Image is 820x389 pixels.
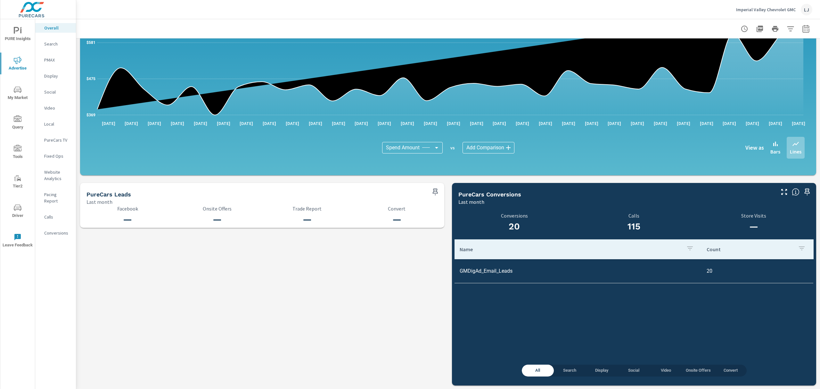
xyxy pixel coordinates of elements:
p: [DATE] [120,120,143,127]
h3: 115 [578,221,690,232]
p: [DATE] [281,120,304,127]
p: [DATE] [511,120,534,127]
p: Video [44,105,71,111]
p: Onsite Offers [176,206,258,211]
p: Conversions [458,213,570,219]
span: Tier2 [2,174,33,190]
p: Overall [44,25,71,31]
p: [DATE] [695,120,718,127]
span: Add Comparison [466,145,504,151]
div: nav menu [0,19,35,255]
h3: — [176,214,258,225]
p: Conversions [44,230,71,236]
span: PURE Insights [2,27,33,43]
span: Onsite Offers [686,367,711,374]
span: Advertise [2,56,33,72]
div: Overall [35,23,76,33]
p: [DATE] [787,120,810,127]
p: Convert [356,206,438,211]
h3: 20 [458,221,570,232]
p: [DATE] [189,120,212,127]
div: Local [35,119,76,129]
div: Display [35,71,76,81]
span: Save this to your personalized report [802,187,812,197]
p: Pacing Report [44,191,71,204]
p: Display [44,73,71,79]
p: [DATE] [166,120,189,127]
div: Search [35,39,76,49]
p: Last month [86,198,112,206]
p: Website Analytics [44,169,71,182]
p: Search [44,41,71,47]
div: Add Comparison [463,142,514,153]
span: Leave Feedback [2,233,33,249]
p: Imperial Valley Chevrolet GMC [736,7,796,12]
p: Facebook [86,206,168,211]
p: [DATE] [465,120,488,127]
span: Query [2,115,33,131]
p: Store Visits [694,213,814,219]
span: Convert [718,367,743,374]
div: Conversions [35,228,76,238]
span: Tools [2,145,33,161]
p: Calls [44,214,71,220]
div: LJ [801,4,812,15]
text: $581 [86,40,95,45]
text: $475 [86,77,95,81]
p: Local [44,121,71,127]
p: [DATE] [373,120,396,127]
p: Bars [770,148,780,155]
span: Search [558,367,582,374]
p: [DATE] [580,120,603,127]
div: Website Analytics [35,167,76,183]
p: PureCars TV [44,137,71,143]
div: Video [35,103,76,113]
p: [DATE] [396,120,419,127]
span: Understand conversion over the selected time range. [792,188,799,196]
h3: — [266,214,348,225]
h3: — [86,214,168,225]
td: 20 [701,263,813,279]
h5: PureCars Conversions [458,191,521,198]
div: PureCars TV [35,135,76,145]
p: [DATE] [488,120,511,127]
p: Social [44,89,71,95]
h3: — [356,214,438,225]
span: Social [622,367,646,374]
span: My Market [2,86,33,102]
button: Make Fullscreen [779,187,789,197]
p: Calls [578,213,690,219]
div: Social [35,87,76,97]
p: [DATE] [718,120,741,127]
p: [DATE] [534,120,557,127]
button: Print Report [769,22,782,35]
div: Fixed Ops [35,151,76,161]
p: [DATE] [626,120,649,127]
p: [DATE] [304,120,327,127]
p: Trade Report [266,206,348,211]
span: All [526,367,550,374]
p: [DATE] [258,120,281,127]
span: Video [654,367,678,374]
button: Select Date Range [799,22,812,35]
p: vs [443,145,463,151]
p: [DATE] [143,120,166,127]
p: [DATE] [350,120,373,127]
p: PMAX [44,57,71,63]
h3: — [694,221,814,232]
div: Calls [35,212,76,222]
p: [DATE] [327,120,350,127]
span: Save this to your personalized report [430,187,440,197]
p: [DATE] [442,120,465,127]
text: $369 [86,113,95,117]
p: Lines [790,148,801,155]
div: Pacing Report [35,190,76,206]
button: Apply Filters [784,22,797,35]
p: Name [460,246,681,252]
span: Display [590,367,614,374]
p: [DATE] [212,120,235,127]
p: [DATE] [764,120,787,127]
p: [DATE] [741,120,764,127]
p: Last month [458,198,484,206]
p: Count [707,246,793,252]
